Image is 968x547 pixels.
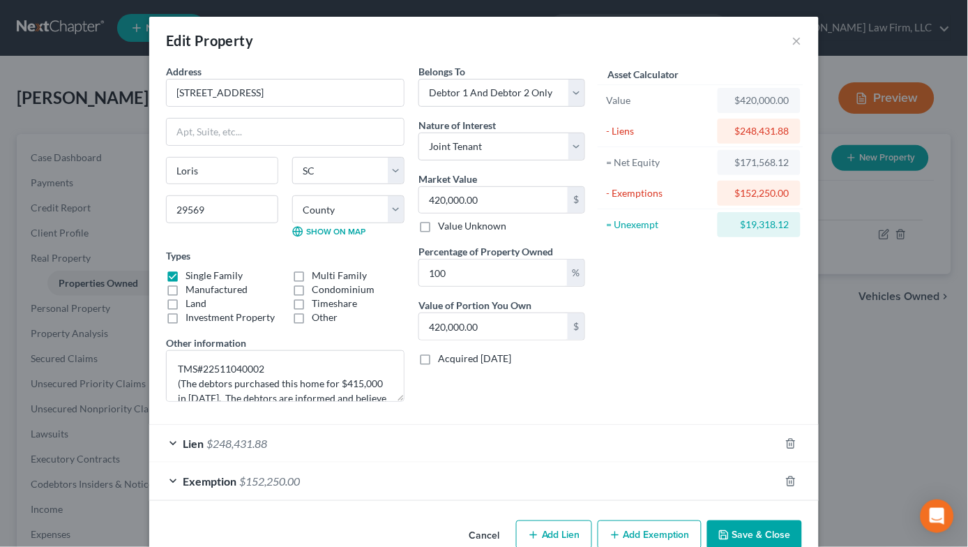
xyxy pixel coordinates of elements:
[921,500,954,533] div: Open Intercom Messenger
[167,158,278,184] input: Enter city...
[419,187,568,213] input: 0.00
[239,474,300,488] span: $152,250.00
[606,124,711,138] div: - Liens
[312,269,367,283] label: Multi Family
[418,244,553,259] label: Percentage of Property Owned
[568,187,584,213] div: $
[606,156,711,170] div: = Net Equity
[183,437,204,450] span: Lien
[607,67,679,82] label: Asset Calculator
[186,297,206,310] label: Land
[418,298,531,313] label: Value of Portion You Own
[292,226,365,237] a: Show on Map
[166,31,253,50] div: Edit Property
[606,186,711,200] div: - Exemptions
[206,437,267,450] span: $248,431.88
[606,93,711,107] div: Value
[166,336,246,350] label: Other information
[418,66,465,77] span: Belongs To
[167,119,404,145] input: Apt, Suite, etc...
[729,186,789,200] div: $152,250.00
[729,124,789,138] div: $248,431.88
[167,80,404,106] input: Enter address...
[729,218,789,232] div: $19,318.12
[438,219,506,233] label: Value Unknown
[166,66,202,77] span: Address
[567,260,584,286] div: %
[729,156,789,170] div: $171,568.12
[729,93,789,107] div: $420,000.00
[419,260,567,286] input: 0.00
[568,313,584,340] div: $
[166,248,190,263] label: Types
[312,310,338,324] label: Other
[418,172,477,186] label: Market Value
[606,218,711,232] div: = Unexempt
[312,283,375,297] label: Condominium
[183,474,236,488] span: Exemption
[312,297,357,310] label: Timeshare
[166,195,278,223] input: Enter zip...
[186,269,243,283] label: Single Family
[438,352,511,366] label: Acquired [DATE]
[186,310,275,324] label: Investment Property
[792,32,802,49] button: ×
[419,313,568,340] input: 0.00
[186,283,248,297] label: Manufactured
[418,118,496,133] label: Nature of Interest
